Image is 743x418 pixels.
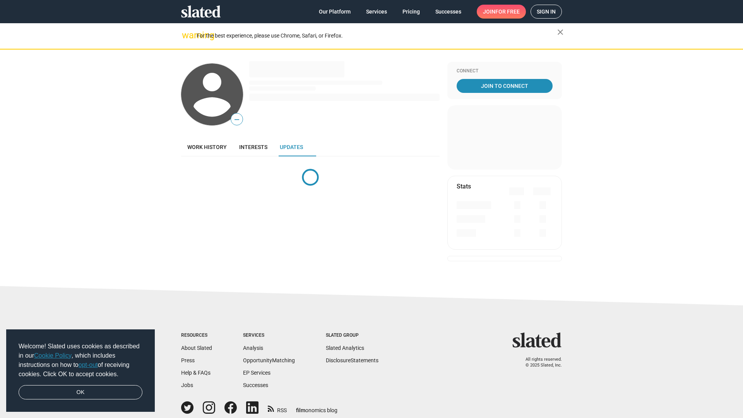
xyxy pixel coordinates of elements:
mat-icon: close [556,27,565,37]
a: Successes [429,5,467,19]
a: dismiss cookie message [19,385,142,400]
mat-card-title: Stats [457,182,471,190]
a: DisclosureStatements [326,357,378,363]
span: Our Platform [319,5,351,19]
div: cookieconsent [6,329,155,412]
span: film [296,407,305,413]
a: Services [360,5,393,19]
a: filmonomics blog [296,401,337,414]
p: All rights reserved. © 2025 Slated, Inc. [517,357,562,368]
a: Interests [233,138,274,156]
a: Our Platform [313,5,357,19]
span: Work history [187,144,227,150]
a: Pricing [396,5,426,19]
span: Join [483,5,520,19]
div: Services [243,332,295,339]
span: Updates [280,144,303,150]
a: Slated Analytics [326,345,364,351]
span: Sign in [537,5,556,18]
a: Analysis [243,345,263,351]
span: Pricing [402,5,420,19]
a: opt-out [79,361,98,368]
span: Welcome! Slated uses cookies as described in our , which includes instructions on how to of recei... [19,342,142,379]
span: Successes [435,5,461,19]
div: Slated Group [326,332,378,339]
a: Join To Connect [457,79,553,93]
a: Work history [181,138,233,156]
mat-icon: warning [182,31,191,40]
a: Jobs [181,382,193,388]
a: Sign in [531,5,562,19]
a: EP Services [243,370,270,376]
a: Cookie Policy [34,352,72,359]
a: Updates [274,138,309,156]
span: Services [366,5,387,19]
div: Resources [181,332,212,339]
span: Interests [239,144,267,150]
span: for free [495,5,520,19]
a: Help & FAQs [181,370,211,376]
a: OpportunityMatching [243,357,295,363]
a: Successes [243,382,268,388]
a: RSS [268,402,287,414]
div: Connect [457,68,553,74]
span: — [231,115,243,125]
a: About Slated [181,345,212,351]
div: For the best experience, please use Chrome, Safari, or Firefox. [197,31,557,41]
a: Joinfor free [477,5,526,19]
span: Join To Connect [458,79,551,93]
a: Press [181,357,195,363]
